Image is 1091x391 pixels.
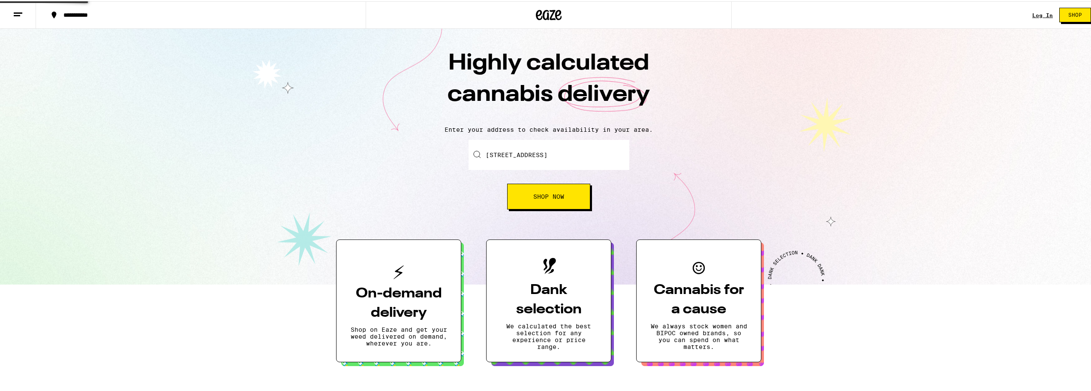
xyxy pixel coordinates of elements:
span: Shop [1068,11,1082,16]
p: Enter your address to check availability in your area. [9,125,1089,132]
p: Shop on Eaze and get your weed delivered on demand, wherever you are. [350,325,447,346]
h3: Cannabis for a cause [650,279,747,318]
h3: On-demand delivery [350,283,447,321]
button: Shop [1059,6,1091,21]
span: Shop Now [533,192,564,198]
button: Dank selectionWe calculated the best selection for any experience or price range. [486,238,611,361]
a: Log In [1032,11,1053,17]
span: Hi. Need any help? [5,6,62,13]
h3: Dank selection [500,279,597,318]
p: We always stock women and BIPOC owned brands, so you can spend on what matters. [650,321,747,349]
button: On-demand deliveryShop on Eaze and get your weed delivered on demand, wherever you are. [336,238,461,361]
input: Enter your delivery address [469,139,629,169]
button: Cannabis for a causeWe always stock women and BIPOC owned brands, so you can spend on what matters. [636,238,761,361]
p: We calculated the best selection for any experience or price range. [500,321,597,349]
h1: Highly calculated cannabis delivery [399,47,699,118]
button: Shop Now [507,182,590,208]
